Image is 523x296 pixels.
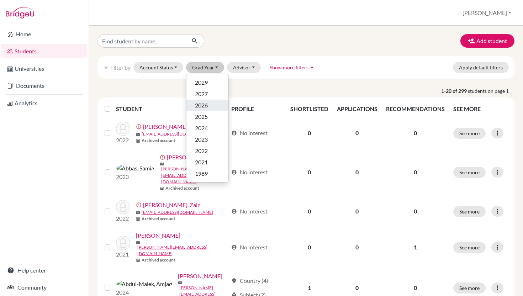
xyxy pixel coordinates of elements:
[1,44,87,58] a: Students
[116,122,130,136] img: Abbas, Ali
[186,157,228,168] button: 2021
[186,168,228,179] button: 1989
[1,96,87,110] a: Analytics
[136,240,140,244] span: mail
[136,258,140,263] span: inventory_2
[460,34,514,48] button: Add student
[227,62,261,73] button: Advisor
[1,27,87,41] a: Home
[333,100,382,117] th: APPLICATIONS
[195,158,208,166] span: 2021
[1,280,87,295] a: Community
[136,231,180,240] a: [PERSON_NAME]
[116,136,130,144] p: 2022
[286,100,333,117] th: SHORTLISTED
[231,208,237,214] span: account_circle
[142,216,175,222] b: Archived account
[1,62,87,76] a: Universities
[453,128,486,139] button: See more
[6,7,34,18] img: Bridge-U
[136,211,140,215] span: mail
[136,124,143,129] span: error_outline
[195,147,208,155] span: 2022
[133,62,183,73] button: Account Status
[142,209,213,216] a: [EMAIL_ADDRESS][DOMAIN_NAME]
[441,87,468,95] strong: 1-20 of 299
[231,276,268,285] div: Country (4)
[195,124,208,132] span: 2024
[137,244,228,257] a: [PERSON_NAME][EMAIL_ADDRESS][DOMAIN_NAME]
[116,236,130,250] img: Abdoulaye, Nadia
[161,166,228,185] a: [PERSON_NAME][EMAIL_ADDRESS][DOMAIN_NAME]
[136,202,143,208] span: error_outline
[386,243,445,252] p: 1
[286,196,333,227] td: 0
[116,100,227,117] th: STUDENT
[333,227,382,268] td: 0
[186,145,228,157] button: 2022
[382,100,449,117] th: RECOMMENDATIONS
[142,257,175,263] b: Archived account
[231,244,237,250] span: account_circle
[308,64,316,71] i: arrow_drop_up
[97,34,186,48] input: Find student by name...
[116,280,172,288] img: Abdul-Malek, Amjad
[103,64,109,70] i: filter_list
[386,284,445,292] p: 0
[386,129,445,137] p: 0
[116,214,130,223] p: 2022
[333,117,382,149] td: 0
[178,281,182,285] span: mail
[453,62,509,73] button: Apply default filters
[160,154,167,160] span: error_outline
[231,129,268,137] div: No interest
[195,90,208,98] span: 2027
[231,278,237,284] span: location_on
[186,62,224,73] button: Grad Year
[453,206,486,217] button: See more
[333,196,382,227] td: 0
[333,149,382,196] td: 0
[136,139,140,143] span: inventory_2
[142,131,213,137] a: [EMAIL_ADDRESS][DOMAIN_NAME]
[231,130,237,136] span: account_circle
[160,162,164,166] span: mail
[449,100,512,117] th: SEE MORE
[286,149,333,196] td: 0
[386,168,445,176] p: 0
[186,134,228,145] button: 2023
[459,6,514,20] button: [PERSON_NAME]
[116,250,130,259] p: 2021
[195,169,208,178] span: 1989
[160,186,164,191] span: inventory_2
[142,137,175,144] b: Archived account
[116,164,154,173] img: Abbas, Samia
[195,135,208,144] span: 2023
[186,111,228,122] button: 2025
[195,101,208,110] span: 2026
[264,62,322,73] button: Show more filtersarrow_drop_up
[227,100,286,117] th: PROFILE
[231,169,237,175] span: account_circle
[386,207,445,216] p: 0
[136,217,140,221] span: inventory_2
[178,272,222,280] a: [PERSON_NAME]
[468,87,514,95] span: students on page 1
[1,79,87,93] a: Documents
[143,201,201,209] a: [PERSON_NAME], Zain
[143,122,187,131] a: [PERSON_NAME]
[231,243,268,252] div: No interest
[453,282,486,294] button: See more
[167,153,211,162] a: [PERSON_NAME]
[270,64,308,70] span: Show more filters
[165,185,199,191] b: Archived account
[453,167,486,178] button: See more
[186,122,228,134] button: 2024
[110,64,131,71] span: Filter by
[186,77,228,88] button: 2029
[286,117,333,149] td: 0
[186,100,228,111] button: 2026
[136,132,140,137] span: mail
[186,74,229,183] div: Grad Year
[195,78,208,87] span: 2029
